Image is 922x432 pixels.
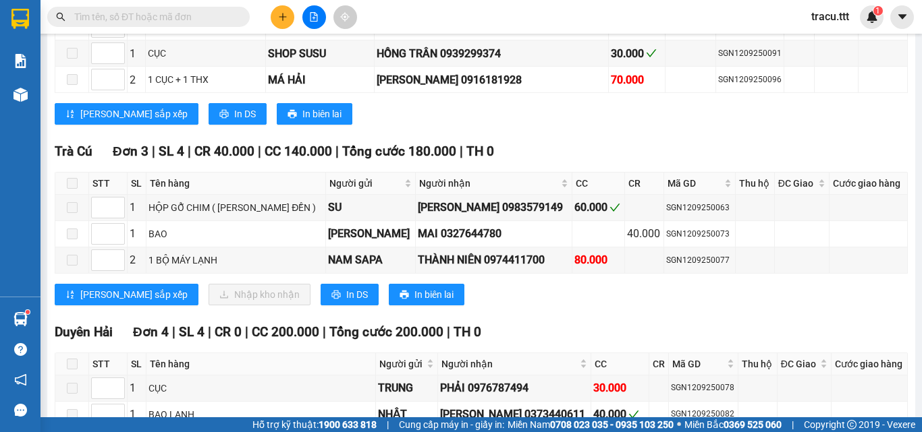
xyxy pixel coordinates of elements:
[329,176,402,191] span: Người gửi
[418,199,569,216] div: [PERSON_NAME] 0983579149
[148,72,263,87] div: 1 CỤC + 1 THX
[88,11,120,26] span: Nhận:
[188,144,191,159] span: |
[418,251,569,268] div: THÀNH NIÊN 0974411700
[649,353,670,375] th: CR
[329,324,443,340] span: Tổng cước 200.000
[593,379,647,396] div: 30.000
[288,109,297,120] span: printer
[130,71,143,88] div: 2
[65,109,75,120] span: sort-ascending
[716,67,784,93] td: SGN1209250096
[234,106,256,121] span: In DS
[671,408,736,421] div: SGN1209250082
[55,103,198,125] button: sort-ascending[PERSON_NAME] sắp xếp
[873,6,883,16] sup: 1
[14,404,27,416] span: message
[55,144,92,159] span: Trà Cú
[335,144,339,159] span: |
[736,173,775,195] th: Thu hộ
[146,173,326,195] th: Tên hàng
[130,225,144,242] div: 1
[666,202,732,214] div: SGN1209250063
[14,373,27,386] span: notification
[148,253,323,268] div: 1 BỘ MÁY LẠNH
[574,251,622,268] div: 80.000
[179,324,205,340] span: SL 4
[172,324,175,340] span: |
[669,402,738,428] td: SGN1209250082
[252,417,377,432] span: Hỗ trợ kỹ thuật:
[414,287,454,302] span: In biên lai
[379,357,424,371] span: Người gửi
[440,406,589,423] div: [PERSON_NAME] 0373440611
[389,284,464,305] button: printerIn biên lai
[321,284,379,305] button: printerIn DS
[319,419,377,430] strong: 1900 633 818
[10,85,80,101] div: 20.000
[331,290,341,301] span: printer
[646,48,657,59] span: check
[328,225,413,242] div: [PERSON_NAME]
[148,200,323,215] div: HỘP GỖ CHIM ( [PERSON_NAME] ĐỀN )
[677,422,681,427] span: ⚪️
[65,290,75,301] span: sort-ascending
[671,381,736,394] div: SGN1209250078
[778,176,815,191] span: ĐC Giao
[611,71,663,88] div: 70.000
[13,54,28,68] img: solution-icon
[208,324,211,340] span: |
[847,420,857,429] span: copyright
[277,103,352,125] button: printerIn biên lai
[377,71,606,88] div: [PERSON_NAME] 0916181928
[13,312,28,326] img: warehouse-icon
[378,406,435,423] div: NHẬT
[684,417,782,432] span: Miền Bắc
[159,144,184,159] span: SL 4
[89,353,128,375] th: STT
[460,144,463,159] span: |
[400,290,409,301] span: printer
[672,357,724,371] span: Mã GD
[26,310,30,314] sup: 1
[466,144,494,159] span: TH 0
[268,45,372,62] div: SHOP SUSU
[209,103,267,125] button: printerIn DS
[399,417,504,432] span: Cung cấp máy in - giấy in:
[148,226,323,241] div: BAO
[130,251,144,268] div: 2
[55,284,198,305] button: sort-ascending[PERSON_NAME] sắp xếp
[801,8,860,25] span: tracu.ttt
[666,254,732,267] div: SGN1209250077
[133,324,169,340] span: Đơn 4
[440,379,589,396] div: PHẢI 0976787494
[271,5,294,29] button: plus
[664,247,735,274] td: SGN1209250077
[302,106,342,121] span: In biên lai
[896,11,909,23] span: caret-down
[146,353,376,375] th: Tên hàng
[628,409,639,420] span: check
[792,417,794,432] span: |
[80,106,188,121] span: [PERSON_NAME] sắp xếp
[89,173,128,195] th: STT
[148,407,373,422] div: BAO LẠNH
[278,12,288,22] span: plus
[441,357,577,371] span: Người nhận
[11,11,78,28] div: Trà Cú
[340,12,350,22] span: aim
[447,324,450,340] span: |
[74,9,234,24] input: Tìm tên, số ĐT hoặc mã đơn
[716,40,784,67] td: SGN1209250091
[738,353,777,375] th: Thu hộ
[194,144,254,159] span: CR 40.000
[666,228,732,241] div: SGN1209250073
[378,379,435,396] div: TRUNG
[13,88,28,102] img: warehouse-icon
[130,379,144,396] div: 1
[128,353,146,375] th: SL
[781,357,817,371] span: ĐC Giao
[11,9,29,29] img: logo-vxr
[328,199,413,216] div: SU
[80,287,188,302] span: [PERSON_NAME] sắp xếp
